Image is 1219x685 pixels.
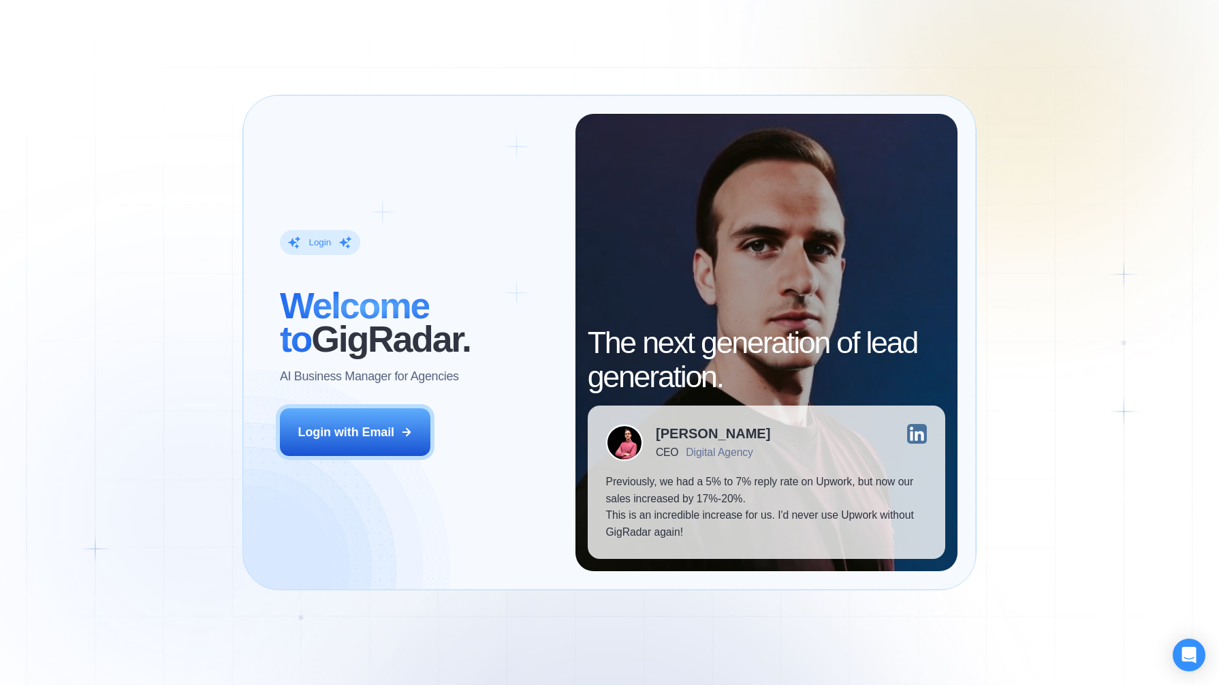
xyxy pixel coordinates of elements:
button: Login with Email [280,408,431,455]
p: Previously, we had a 5% to 7% reply rate on Upwork, but now our sales increased by 17%-20%. This ... [605,474,927,541]
div: Login with Email [298,424,394,441]
span: Welcome to [280,285,429,359]
div: Login [308,237,331,249]
div: Open Intercom Messenger [1173,639,1205,671]
div: Digital Agency [686,446,753,459]
div: [PERSON_NAME] [656,427,770,440]
p: AI Business Manager for Agencies [280,368,459,385]
div: CEO [656,446,678,459]
h2: The next generation of lead generation. [588,326,945,393]
h2: ‍ GigRadar. [280,289,557,356]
